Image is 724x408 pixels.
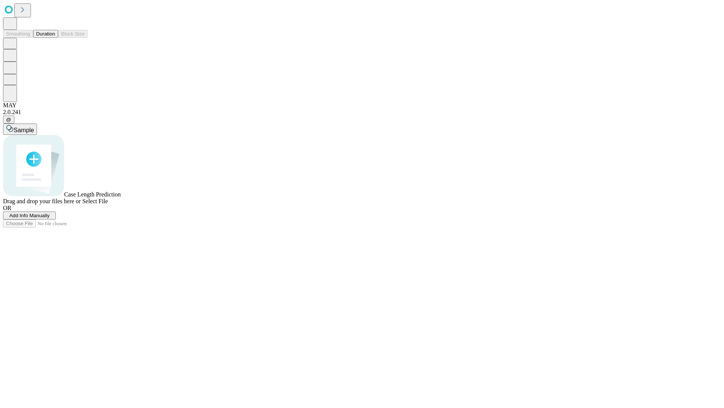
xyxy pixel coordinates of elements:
[33,30,58,38] button: Duration
[3,102,721,109] div: MAY
[3,205,11,211] span: OR
[58,30,87,38] button: Block Size
[14,127,34,133] span: Sample
[3,109,721,116] div: 2.0.241
[3,124,37,135] button: Sample
[64,191,121,198] span: Case Length Prediction
[6,117,11,122] span: @
[9,213,50,218] span: Add Info Manually
[3,212,56,219] button: Add Info Manually
[82,198,108,204] span: Select File
[3,198,81,204] span: Drag and drop your files here or
[3,116,14,124] button: @
[3,30,33,38] button: Smoothing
